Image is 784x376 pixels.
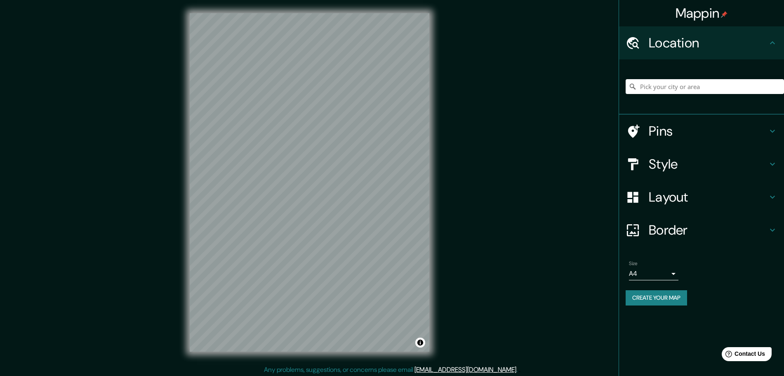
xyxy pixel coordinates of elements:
[619,115,784,148] div: Pins
[649,222,768,238] h4: Border
[519,365,520,375] div: .
[676,5,728,21] h4: Mappin
[619,214,784,247] div: Border
[626,290,687,305] button: Create your map
[619,181,784,214] div: Layout
[619,26,784,59] div: Location
[518,365,519,375] div: .
[414,365,516,374] a: [EMAIL_ADDRESS][DOMAIN_NAME]
[264,365,518,375] p: Any problems, suggestions, or concerns please email .
[649,156,768,172] h4: Style
[649,189,768,205] h4: Layout
[626,79,784,94] input: Pick your city or area
[649,123,768,139] h4: Pins
[629,260,638,267] label: Size
[649,35,768,51] h4: Location
[711,344,775,367] iframe: Help widget launcher
[629,267,678,280] div: A4
[190,13,429,352] canvas: Map
[415,338,425,348] button: Toggle attribution
[721,11,727,18] img: pin-icon.png
[619,148,784,181] div: Style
